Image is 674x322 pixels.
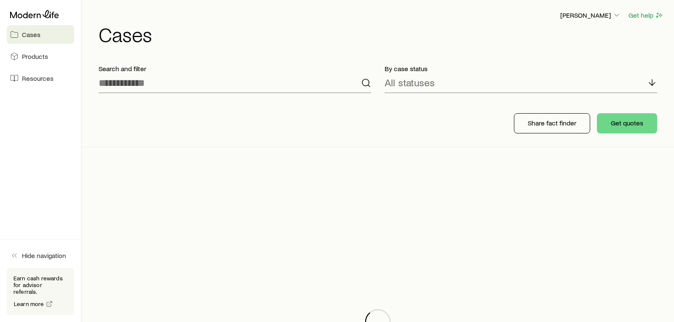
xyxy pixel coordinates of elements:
span: Cases [22,30,40,39]
span: Resources [22,74,53,82]
span: Products [22,52,48,61]
span: Learn more [14,301,44,307]
div: Earn cash rewards for advisor referrals.Learn more [7,268,74,315]
p: [PERSON_NAME] [560,11,621,19]
p: Earn cash rewards for advisor referrals. [13,275,67,295]
button: Get quotes [597,113,657,133]
a: Cases [7,25,74,44]
button: Share fact finder [514,113,590,133]
p: Share fact finder [528,119,576,127]
a: Resources [7,69,74,88]
p: Search and filter [99,64,371,73]
button: Get help [628,11,664,20]
p: All statuses [385,77,435,88]
a: Products [7,47,74,66]
span: Hide navigation [22,251,66,260]
button: Hide navigation [7,246,74,265]
p: By case status [385,64,657,73]
button: [PERSON_NAME] [560,11,621,21]
h1: Cases [99,24,664,44]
